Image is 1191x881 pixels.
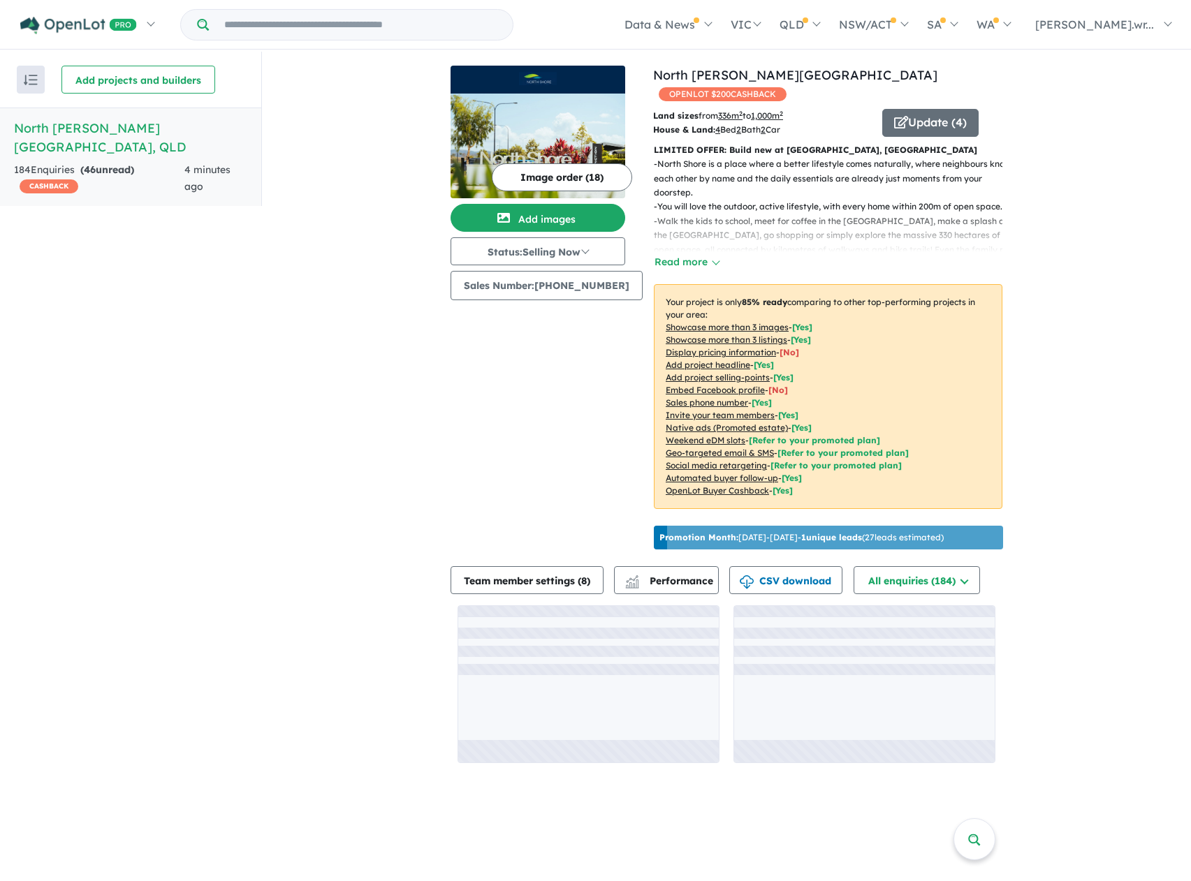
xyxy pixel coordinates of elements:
u: Native ads (Promoted estate) [666,422,788,433]
button: Team member settings (8) [451,566,604,594]
button: Image order (18) [492,163,632,191]
p: Bed Bath Car [653,123,872,137]
u: 1,000 m [751,110,783,121]
u: Display pricing information [666,347,776,357]
u: Add project selling-points [666,372,770,383]
p: - North Shore is a place where a better lifestyle comes naturally, where neighbours know each oth... [654,157,1014,200]
span: [Refer to your promoted plan] [777,447,909,458]
p: LIMITED OFFER: Build new at [GEOGRAPHIC_DATA], [GEOGRAPHIC_DATA] [654,143,1002,157]
a: North Shore - Burdell LogoNorth Shore - Burdell [451,66,625,198]
button: Update (4) [882,109,979,137]
sup: 2 [780,110,783,117]
span: [ Yes ] [791,334,811,345]
img: North Shore - Burdell [451,94,625,198]
button: Sales Number:[PHONE_NUMBER] [451,271,643,300]
p: Your project is only comparing to other top-performing projects in your area: - - - - - - - - - -... [654,284,1002,509]
input: Try estate name, suburb, builder or developer [212,10,510,40]
span: [Yes] [791,422,812,433]
u: Add project headline [666,360,750,370]
p: [DATE] - [DATE] - ( 27 leads estimated) [659,531,944,544]
sup: 2 [739,110,743,117]
button: Status:Selling Now [451,237,625,265]
p: - Walk the kids to school, meet for coffee in the [GEOGRAPHIC_DATA], make a splash at the [GEOGRA... [654,214,1014,272]
u: 2 [761,124,766,135]
img: bar-chart.svg [625,579,639,588]
u: 336 m [718,110,743,121]
span: Performance [627,575,713,587]
span: CASHBACK [20,179,78,193]
u: Showcase more than 3 images [666,322,789,332]
b: House & Land: [653,124,715,135]
img: sort.svg [24,75,38,85]
u: 2 [736,124,741,135]
u: Showcase more than 3 listings [666,334,787,345]
span: [ Yes ] [778,410,798,420]
span: [ Yes ] [773,372,794,383]
b: Promotion Month: [659,532,738,542]
h5: North [PERSON_NAME][GEOGRAPHIC_DATA] , QLD [14,119,247,156]
img: North Shore - Burdell Logo [456,71,620,88]
img: download icon [740,575,754,589]
strong: ( unread) [80,163,134,176]
span: 4 minutes ago [184,163,231,193]
span: OPENLOT $ 200 CASHBACK [659,87,787,101]
div: 184 Enquir ies [14,162,184,195]
b: 1 unique leads [801,532,862,542]
u: 4 [715,124,720,135]
span: 46 [84,163,96,176]
span: 8 [581,575,587,587]
span: [ Yes ] [792,322,812,332]
u: Geo-targeted email & SMS [666,447,774,458]
span: [Yes] [782,473,802,483]
img: Openlot PRO Logo White [20,17,137,34]
p: - You will love the outdoor, active lifestyle, with every home within 200m of open space. [654,200,1014,214]
button: Add images [451,204,625,232]
span: [Refer to your promoted plan] [749,435,880,445]
button: Performance [614,566,719,594]
span: [Yes] [773,485,793,496]
u: Invite your team members [666,410,775,420]
span: to [743,110,783,121]
span: [ No ] [780,347,799,357]
span: [ Yes ] [754,360,774,370]
span: [ Yes ] [752,397,772,408]
span: [ No ] [768,385,788,395]
a: North [PERSON_NAME][GEOGRAPHIC_DATA] [653,67,937,83]
u: Automated buyer follow-up [666,473,778,483]
u: Weekend eDM slots [666,435,745,445]
u: OpenLot Buyer Cashback [666,485,769,496]
p: from [653,109,872,123]
button: All enquiries (184) [854,566,980,594]
b: Land sizes [653,110,699,121]
span: [PERSON_NAME].wr... [1035,17,1154,31]
button: Add projects and builders [61,66,215,94]
b: 85 % ready [742,297,787,307]
u: Embed Facebook profile [666,385,765,395]
u: Social media retargeting [666,460,767,471]
img: line-chart.svg [626,575,638,583]
u: Sales phone number [666,397,748,408]
button: CSV download [729,566,842,594]
button: Read more [654,254,719,270]
span: [Refer to your promoted plan] [770,460,902,471]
